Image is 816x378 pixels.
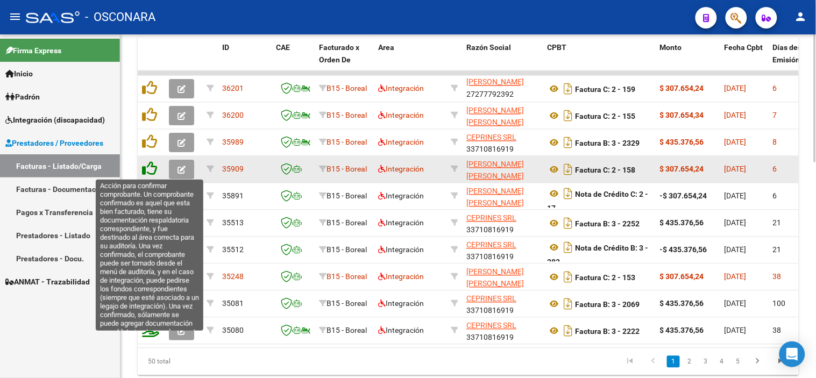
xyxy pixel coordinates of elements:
div: Open Intercom Messenger [779,341,805,367]
i: Descargar documento [561,108,575,125]
span: Area [378,44,394,52]
strong: Factura B: 3 - 2252 [575,219,640,228]
li: page 3 [698,353,714,371]
i: Descargar documento [561,161,575,179]
li: page 5 [730,353,746,371]
span: Integración [378,84,424,93]
span: B15 - Boreal [327,326,367,335]
span: [DATE] [725,246,747,254]
span: Integración [378,111,424,120]
strong: -$ 307.654,24 [660,192,707,201]
span: ID [222,44,229,52]
i: Descargar documento [561,81,575,98]
strong: $ 307.654,34 [660,111,704,120]
a: 1 [667,356,680,368]
span: CEPRINES SRL [466,133,516,142]
a: 3 [699,356,712,368]
span: [PERSON_NAME] [PERSON_NAME] [466,106,524,127]
span: B15 - Boreal [327,299,367,308]
strong: $ 307.654,24 [660,84,704,93]
span: 35081 [222,299,244,308]
mat-icon: menu [9,10,22,23]
span: 38 [773,273,782,281]
span: B15 - Boreal [327,165,367,174]
span: B15 - Boreal [327,273,367,281]
span: [DATE] [725,111,747,120]
span: 6 [773,192,777,201]
span: B15 - Boreal [327,111,367,120]
span: 35512 [222,246,244,254]
span: Integración [378,273,424,281]
span: - OSCONARA [85,5,155,29]
span: B15 - Boreal [327,246,367,254]
span: Fecha Cpbt [725,44,763,52]
div: 33710816919 [466,212,538,235]
i: Descargar documento [561,296,575,313]
a: 5 [732,356,744,368]
strong: Factura B: 3 - 2329 [575,139,640,147]
strong: $ 307.654,24 [660,165,704,174]
strong: $ 435.376,56 [660,138,704,147]
i: Descargar documento [561,186,575,203]
span: 36201 [222,84,244,93]
datatable-header-cell: CPBT [543,37,656,84]
span: CEPRINES SRL [466,214,516,223]
span: [DATE] [725,192,747,201]
span: 35513 [222,219,244,227]
span: 8 [773,138,777,147]
span: 35891 [222,192,244,201]
datatable-header-cell: Monto [656,37,720,84]
div: 27277792392 [466,78,538,101]
span: Integración [378,219,424,227]
div: 27277792392 [466,186,538,208]
span: Integración [378,326,424,335]
span: [DATE] [725,219,747,227]
strong: Factura C: 2 - 155 [575,112,635,120]
a: go to next page [748,356,768,368]
span: Firma Express [5,45,61,56]
datatable-header-cell: Razón Social [462,37,543,84]
div: 33710816919 [466,239,538,262]
span: Integración (discapacidad) [5,114,105,126]
strong: -$ 435.376,56 [660,246,707,254]
span: Días desde Emisión [773,44,811,65]
span: [DATE] [725,273,747,281]
strong: $ 435.376,56 [660,326,704,335]
span: 35989 [222,138,244,147]
div: 50 total [138,348,268,375]
span: [DATE] [725,84,747,93]
span: 7 [773,111,777,120]
span: Facturado x Orden De [319,44,359,65]
datatable-header-cell: Facturado x Orden De [315,37,374,84]
span: [PERSON_NAME] [PERSON_NAME] [466,268,524,289]
span: [DATE] [725,165,747,174]
div: 27277792392 [466,105,538,127]
span: 35909 [222,165,244,174]
strong: Nota de Crédito C: 2 - 17 [547,190,648,213]
a: 2 [683,356,696,368]
strong: $ 435.376,56 [660,219,704,227]
datatable-header-cell: CAE [272,37,315,84]
span: Padrón [5,91,40,103]
span: B15 - Boreal [327,138,367,147]
datatable-header-cell: Fecha Cpbt [720,37,769,84]
datatable-header-cell: ID [218,37,272,84]
div: 33710816919 [466,132,538,154]
span: Integración [378,246,424,254]
span: CAE [276,44,290,52]
strong: $ 307.654,24 [660,273,704,281]
div: 33710816919 [466,320,538,343]
mat-icon: person [794,10,807,23]
span: 38 [773,326,782,335]
div: 27277792392 [466,266,538,289]
span: [DATE] [725,299,747,308]
span: B15 - Boreal [327,192,367,201]
span: 21 [773,219,782,227]
span: [PERSON_NAME] [PERSON_NAME] [466,187,524,208]
span: Prestadores / Proveedores [5,137,103,149]
span: 6 [773,84,777,93]
span: 35248 [222,273,244,281]
span: [DATE] [725,138,747,147]
strong: Factura B: 3 - 2222 [575,327,640,336]
span: CPBT [547,44,566,52]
